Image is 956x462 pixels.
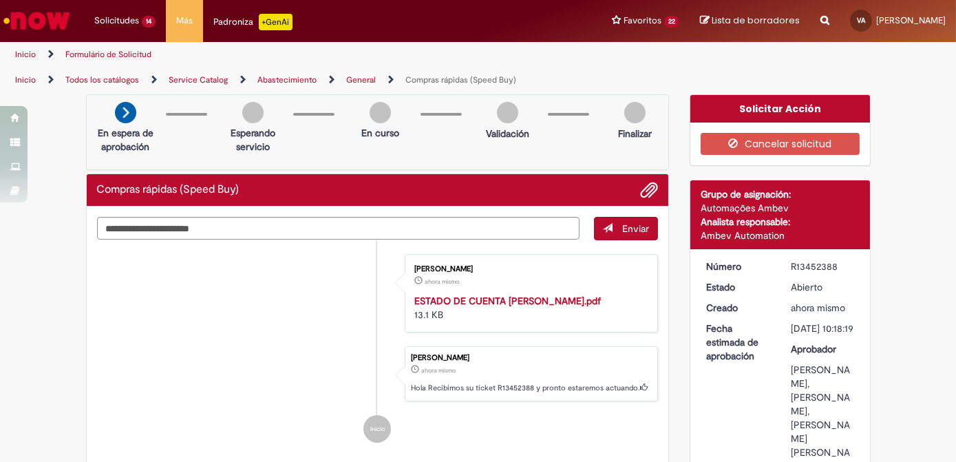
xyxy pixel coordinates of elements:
[259,14,293,30] p: +GenAi
[701,133,860,155] button: Cancelar solicitud
[142,16,156,28] span: 14
[405,74,516,85] a: Compras rápidas (Speed Buy)
[97,184,240,196] h2: Compras rápidas (Speed Buy) Historial de tickets
[780,342,865,356] dt: Aprobador
[594,217,658,240] button: Enviar
[65,49,151,60] a: Formulário de Solicitud
[15,74,36,85] a: Inicio
[213,14,293,30] div: Padroniza
[220,126,286,154] p: Esperando servicio
[411,383,650,394] p: Hola Recibimos su ticket R13452388 y pronto estaremos actuando.
[876,14,946,26] span: [PERSON_NAME]
[176,14,193,28] span: Más
[701,187,860,201] div: Grupo de asignación:
[791,322,855,335] div: [DATE] 10:18:19
[791,302,845,314] time: 27/08/2025 12:18:19
[10,42,627,67] ul: Rutas de acceso a la página
[1,7,72,34] img: ServiceNow
[696,280,780,294] dt: Estado
[421,366,456,375] span: ahora mismo
[414,295,601,307] a: ESTADO DE CUENTA [PERSON_NAME].pdf
[712,14,800,27] span: Lista de borradores
[700,14,800,28] a: Lista de borradores
[690,95,870,123] div: Solicitar Acción
[791,260,855,273] div: R13452388
[696,322,780,363] dt: Fecha estimada de aprobación
[97,217,580,240] textarea: Escriba aquí su mensaje…
[361,126,399,140] p: En curso
[791,280,855,294] div: Abierto
[346,74,376,85] a: General
[242,102,264,123] img: img-circle-grey.png
[701,229,860,242] div: Ambev Automation
[791,301,855,315] div: 27/08/2025 13:18:19
[94,14,139,28] span: Solicitudes
[421,366,456,375] time: 27/08/2025 12:18:19
[169,74,228,85] a: Service Catalog
[414,265,644,273] div: [PERSON_NAME]
[640,181,658,199] button: Agregar archivos adjuntos
[696,260,780,273] dt: Número
[92,126,159,154] p: En espera de aprobación
[257,74,317,85] a: Abastecimiento
[15,49,36,60] a: Inicio
[65,74,139,85] a: Todos los catálogos
[411,354,650,362] div: [PERSON_NAME]
[97,240,659,456] ul: Historial de tickets
[370,102,391,123] img: img-circle-grey.png
[624,102,646,123] img: img-circle-grey.png
[857,16,865,25] span: VA
[425,277,459,286] time: 27/08/2025 12:18:08
[618,127,652,140] p: Finalizar
[486,127,529,140] p: Validación
[624,14,661,28] span: Favoritos
[425,277,459,286] span: ahora mismo
[622,222,649,235] span: Enviar
[701,215,860,229] div: Analista responsable:
[115,102,136,123] img: arrow-next.png
[10,67,627,93] ul: Rutas de acceso a la página
[497,102,518,123] img: img-circle-grey.png
[664,16,679,28] span: 22
[791,302,845,314] span: ahora mismo
[414,294,644,322] div: 13.1 KB
[97,346,659,401] li: Virna Antelo
[696,301,780,315] dt: Creado
[701,201,860,215] div: Automações Ambev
